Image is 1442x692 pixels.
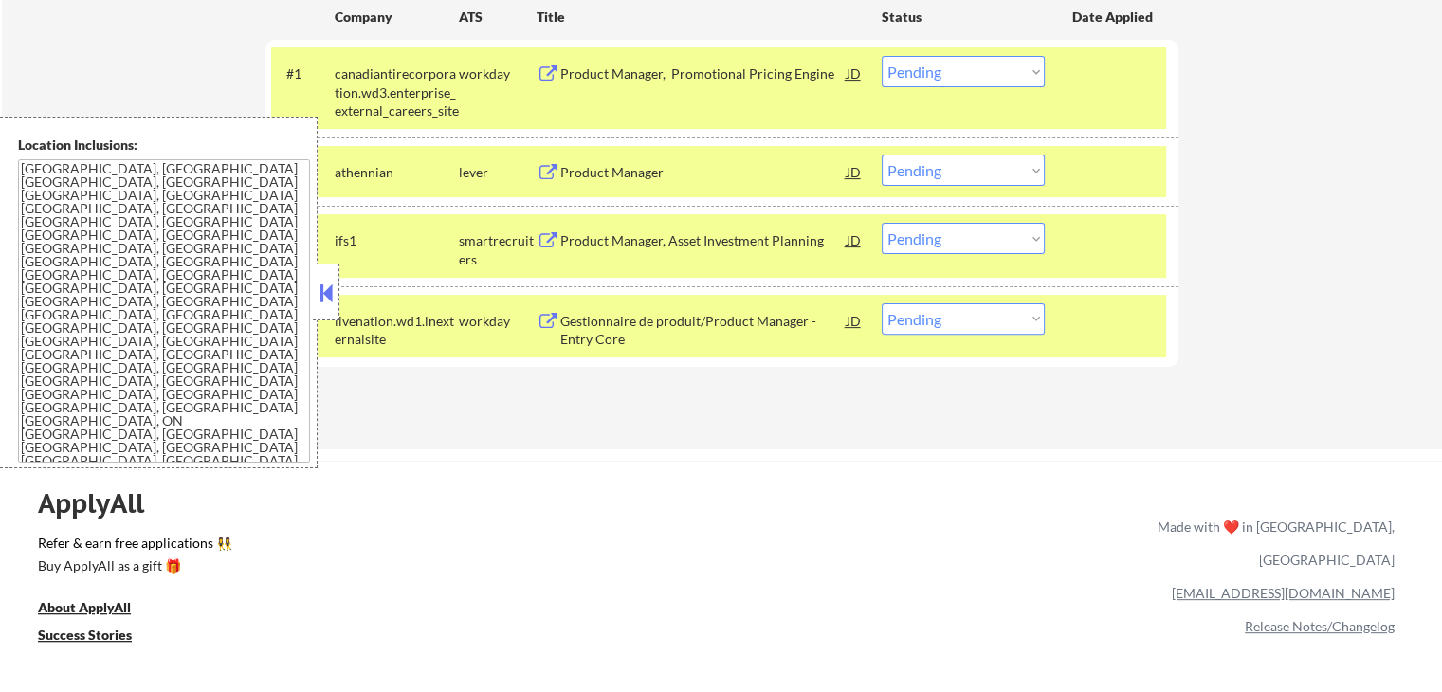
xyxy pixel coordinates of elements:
u: Success Stories [38,627,132,643]
div: workday [459,312,537,331]
div: ATS [459,8,537,27]
a: Refer & earn free applications 👯‍♀️ [38,537,761,556]
div: Made with ❤️ in [GEOGRAPHIC_DATA], [GEOGRAPHIC_DATA] [1150,510,1395,576]
div: JD [845,303,864,337]
div: JD [845,155,864,189]
a: Buy ApplyAll as a gift 🎁 [38,556,228,580]
u: About ApplyAll [38,599,131,615]
div: canadiantirecorporation.wd3.enterprise_external_careers_site [335,64,459,120]
div: Date Applied [1072,8,1156,27]
div: Gestionnaire de produit/Product Manager - Entry Core [560,312,847,349]
div: Product Manager [560,163,847,182]
a: [EMAIL_ADDRESS][DOMAIN_NAME] [1172,585,1395,601]
div: Location Inclusions: [18,136,310,155]
a: About ApplyAll [38,598,157,622]
a: Success Stories [38,626,157,649]
div: JD [845,223,864,257]
div: ApplyAll [38,487,166,519]
div: ifs1 [335,231,459,250]
div: athennian [335,163,459,182]
div: Buy ApplyAll as a gift 🎁 [38,559,228,573]
div: workday [459,64,537,83]
div: Title [537,8,864,27]
div: Company [335,8,459,27]
div: JD [845,56,864,90]
div: Product Manager, Asset Investment Planning [560,231,847,250]
div: lever [459,163,537,182]
div: Product Manager, Promotional Pricing Engine [560,64,847,83]
a: Release Notes/Changelog [1245,618,1395,634]
div: #1 [286,64,319,83]
div: livenation.wd1.lnexternalsite [335,312,459,349]
div: smartrecruiters [459,231,537,268]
